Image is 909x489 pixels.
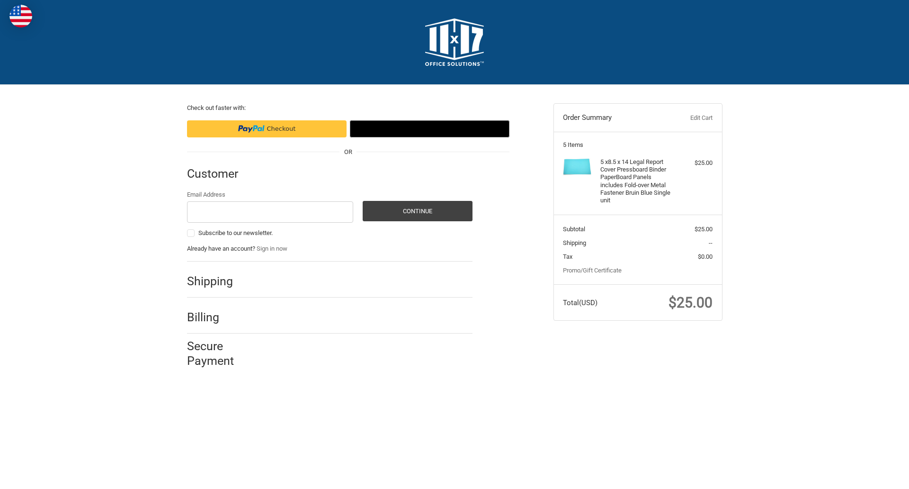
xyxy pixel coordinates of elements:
div: $25.00 [675,158,713,168]
iframe: PayPal-paypal [187,120,347,137]
span: Tax [563,253,572,260]
h2: Billing [187,310,242,325]
p: Check out faster with: [187,103,509,113]
a: Sign in now [257,245,287,252]
h3: 5 Items [563,141,713,149]
h2: Shipping [187,274,242,289]
h2: Secure Payment [187,339,251,369]
h4: 5 x 8.5 x 14 Legal Report Cover Pressboard Binder PaperBoard Panels includes Fold-over Metal Fast... [600,158,673,205]
span: $25.00 [695,226,713,233]
span: Subscribe to our newsletter. [198,229,273,236]
label: Email Address [187,190,354,199]
h2: Customer [187,166,242,181]
span: Total (USD) [563,299,597,307]
span: OR [339,147,357,157]
a: Promo/Gift Certificate [563,267,622,274]
button: Google Pay [350,120,509,137]
a: Edit Cart [666,113,713,123]
span: Shipping [563,239,586,246]
p: Already have an account? [187,244,472,254]
span: $25.00 [668,294,713,311]
button: Continue [363,201,472,221]
img: duty and tax information for United States [9,5,32,27]
h3: Order Summary [563,113,666,123]
img: 11x17.com [425,18,484,66]
span: $0.00 [698,253,713,260]
span: Subtotal [563,226,585,233]
span: -- [709,239,713,246]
